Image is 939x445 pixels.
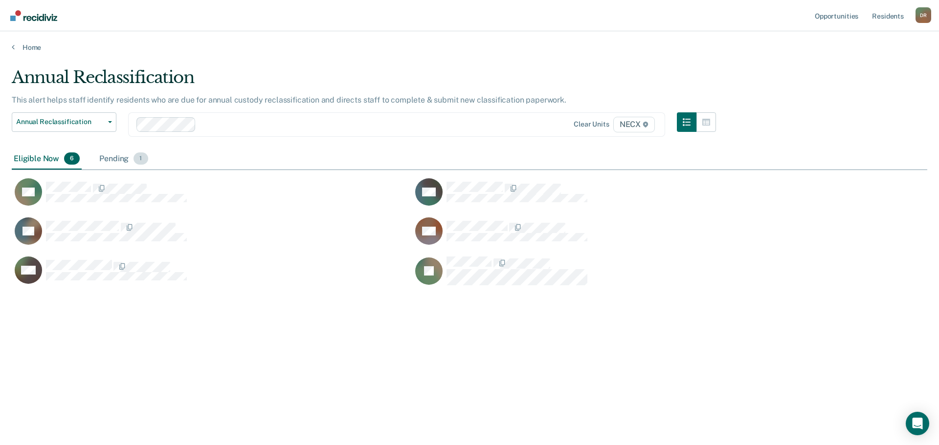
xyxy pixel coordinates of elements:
[12,217,412,256] div: CaseloadOpportunityCell-00582810
[64,152,80,165] span: 6
[12,256,412,295] div: CaseloadOpportunityCell-00578579
[12,148,82,170] div: Eligible Now6
[613,117,655,132] span: NECX
[16,118,104,126] span: Annual Reclassification
[916,7,931,23] div: D R
[574,120,609,128] div: Clear units
[412,178,813,217] div: CaseloadOpportunityCell-00587452
[12,178,412,217] div: CaseloadOpportunityCell-00617923
[916,7,931,23] button: Profile dropdown button
[412,217,813,256] div: CaseloadOpportunityCell-00637396
[906,412,929,435] div: Open Intercom Messenger
[12,43,927,52] a: Home
[97,148,150,170] div: Pending1
[10,10,57,21] img: Recidiviz
[12,67,716,95] div: Annual Reclassification
[412,256,813,295] div: CaseloadOpportunityCell-00335560
[12,112,116,132] button: Annual Reclassification
[12,95,566,105] p: This alert helps staff identify residents who are due for annual custody reclassification and dir...
[134,152,148,165] span: 1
